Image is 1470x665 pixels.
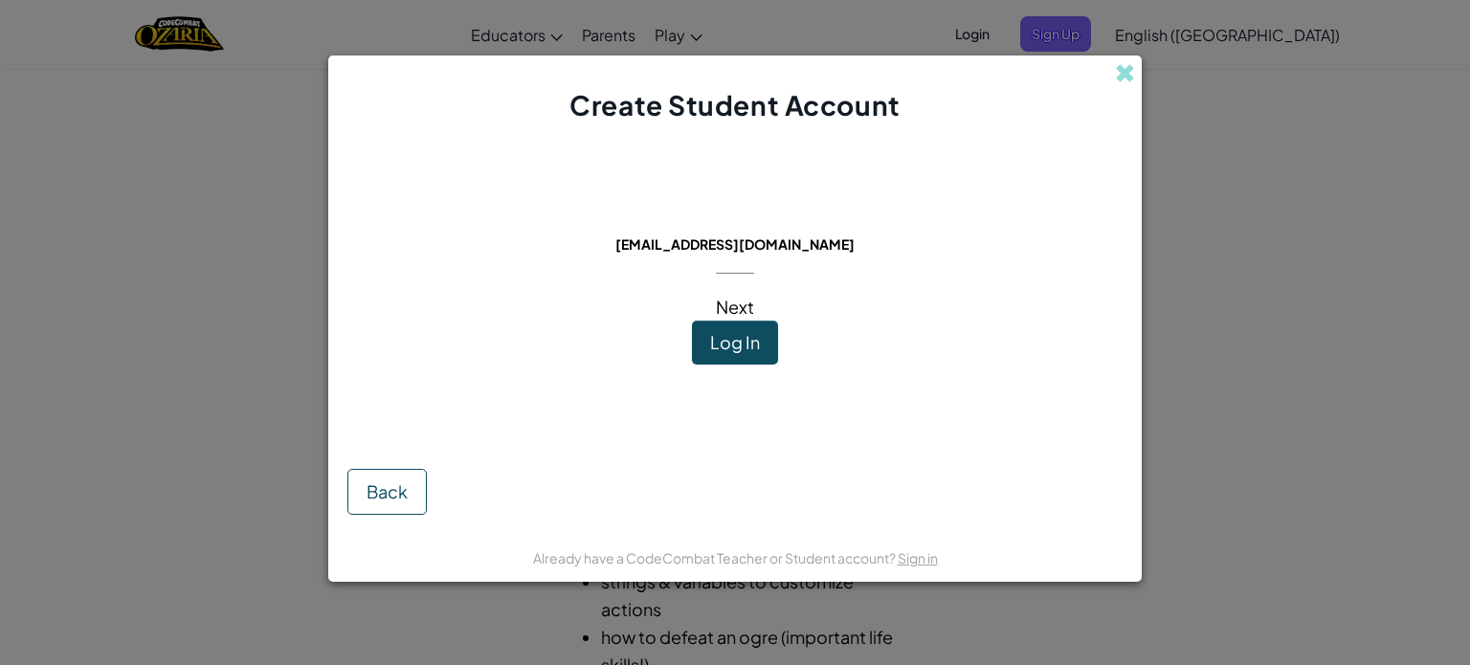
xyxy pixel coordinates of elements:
[615,235,855,253] span: [EMAIL_ADDRESS][DOMAIN_NAME]
[367,480,408,502] span: Back
[569,88,900,122] span: Create Student Account
[898,549,938,566] a: Sign in
[716,296,754,318] span: Next
[600,209,871,231] span: This email is already in use:
[347,469,427,515] button: Back
[692,321,778,365] button: Log In
[533,549,898,566] span: Already have a CodeCombat Teacher or Student account?
[710,331,760,353] span: Log In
